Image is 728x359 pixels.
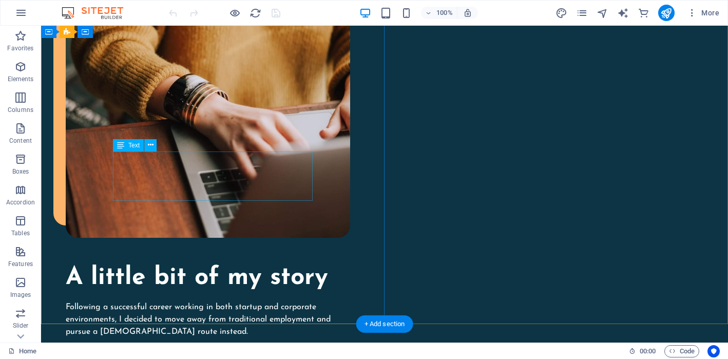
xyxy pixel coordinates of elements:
[10,291,31,299] p: Images
[228,7,241,19] button: Click here to leave preview mode and continue editing
[707,345,720,357] button: Usercentrics
[356,315,413,333] div: + Add section
[576,7,588,19] button: pages
[664,345,699,357] button: Code
[11,229,30,237] p: Tables
[12,167,29,176] p: Boxes
[687,8,719,18] span: More
[669,345,695,357] span: Code
[13,322,29,330] p: Slider
[617,7,629,19] i: AI Writer
[250,7,261,19] i: Reload page
[555,7,567,19] i: Design (Ctrl+Alt+Y)
[8,106,33,114] p: Columns
[640,345,656,357] span: 00 00
[7,44,33,52] p: Favorites
[6,198,35,206] p: Accordion
[683,5,723,21] button: More
[660,7,672,19] i: Publish
[8,260,33,268] p: Features
[128,142,140,148] span: Text
[421,7,457,19] button: 100%
[8,345,36,357] a: Click to cancel selection. Double-click to open Pages
[8,75,34,83] p: Elements
[617,7,629,19] button: text_generator
[597,7,609,19] button: navigator
[597,7,608,19] i: Navigator
[9,137,32,145] p: Content
[638,7,650,19] button: commerce
[436,7,453,19] h6: 100%
[638,7,649,19] i: Commerce
[59,7,136,19] img: Editor Logo
[463,8,472,17] i: On resize automatically adjust zoom level to fit chosen device.
[576,7,588,19] i: Pages (Ctrl+Alt+S)
[629,345,656,357] h6: Session time
[647,347,648,355] span: :
[658,5,675,21] button: publish
[249,7,261,19] button: reload
[555,7,568,19] button: design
